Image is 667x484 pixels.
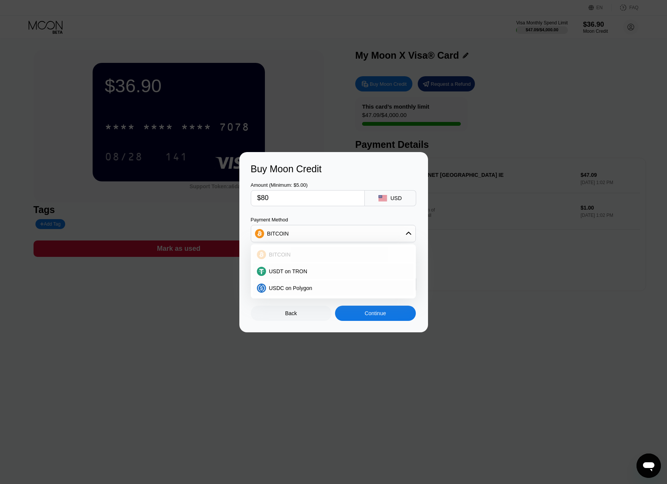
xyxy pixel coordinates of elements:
div: Continue [365,310,386,316]
div: Back [251,306,332,321]
span: USDC on Polygon [269,285,313,291]
div: BITCOIN [251,226,415,241]
div: Payment Method [251,217,416,223]
div: Back [285,310,297,316]
input: $0.00 [257,191,358,206]
div: USDT on TRON [253,264,414,279]
div: Buy Moon Credit [251,163,417,175]
div: BITCOIN [253,247,414,262]
div: USDC on Polygon [253,280,414,296]
div: BITCOIN [267,231,289,237]
div: Amount (Minimum: $5.00) [251,182,365,188]
iframe: Button to launch messaging window [637,454,661,478]
div: Continue [335,306,416,321]
div: USD [390,195,402,201]
span: BITCOIN [269,252,291,258]
span: USDT on TRON [269,268,308,274]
